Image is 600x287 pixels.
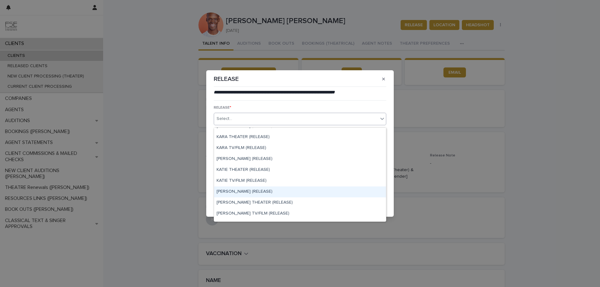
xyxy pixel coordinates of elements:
[214,186,386,197] div: KELLIE (RELEASE)
[214,165,386,176] div: KATIE THEATER (RELEASE)
[214,176,386,186] div: KATIE TV/FILM (RELEASE)
[214,75,239,83] p: RELEASE
[214,208,386,219] div: MARISSA TV/FILM (RELEASE)
[214,143,386,154] div: KARA TV/FILM (RELEASE)
[217,116,232,122] div: Select...
[214,219,386,230] div: NICOLE S (RELEASE)
[214,132,386,143] div: KARA THEATER (RELEASE)
[214,106,231,110] span: RELEASE
[214,197,386,208] div: MARISSA THEATER (RELEASE)
[214,154,386,165] div: KAREN (RELEASE)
